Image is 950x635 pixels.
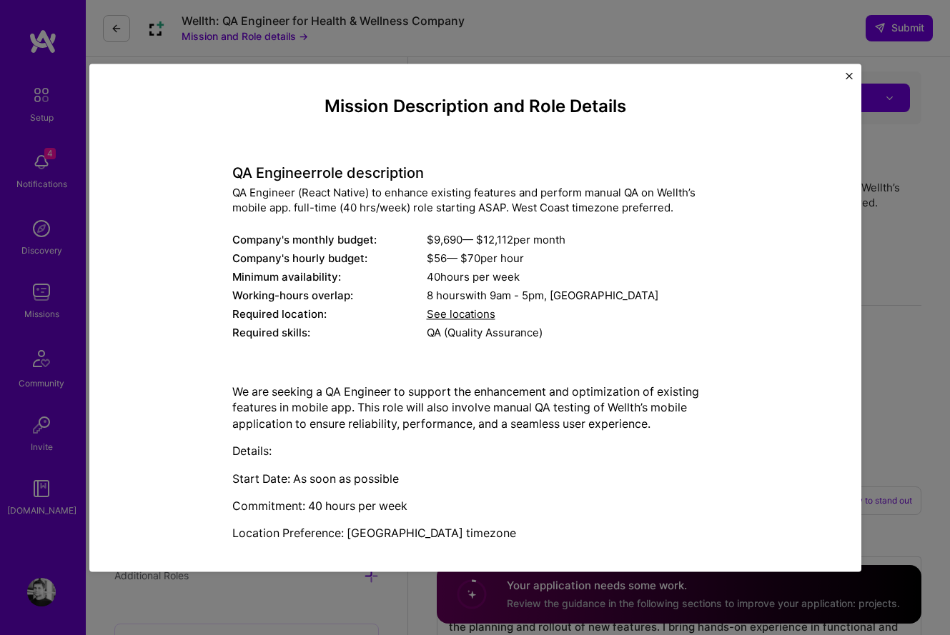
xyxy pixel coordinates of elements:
div: 40 hours per week [427,269,718,284]
div: $ 56 — $ 70 per hour [427,251,718,266]
span: See locations [427,307,495,321]
div: Company's hourly budget: [232,251,427,266]
p: Commitment: 40 hours per week [232,498,718,514]
p: Start Date: As soon as possible [232,471,718,486]
div: Required skills: [232,325,427,340]
p: Details: [232,444,718,459]
div: $ 9,690 — $ 12,112 per month [427,232,718,247]
div: QA (Quality Assurance) [427,325,718,340]
h4: Mission Description and Role Details [232,96,718,117]
div: 8 hours with [GEOGRAPHIC_DATA] [427,288,718,303]
span: 9am - 5pm , [487,289,550,302]
p: We are seeking a QA Engineer to support the enhancement and optimization of existing features in ... [232,384,718,431]
div: QA Engineer (React Native) to enhance existing features and perform manual QA on Wellth’s mobile ... [232,185,718,215]
div: Minimum availability: [232,269,427,284]
button: Close [846,72,853,87]
div: Required location: [232,306,427,321]
div: Company's monthly budget: [232,232,427,247]
div: Working-hours overlap: [232,288,427,303]
h4: QA Engineer role description [232,164,718,181]
p: Location Preference: [GEOGRAPHIC_DATA] timezone [232,526,718,541]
